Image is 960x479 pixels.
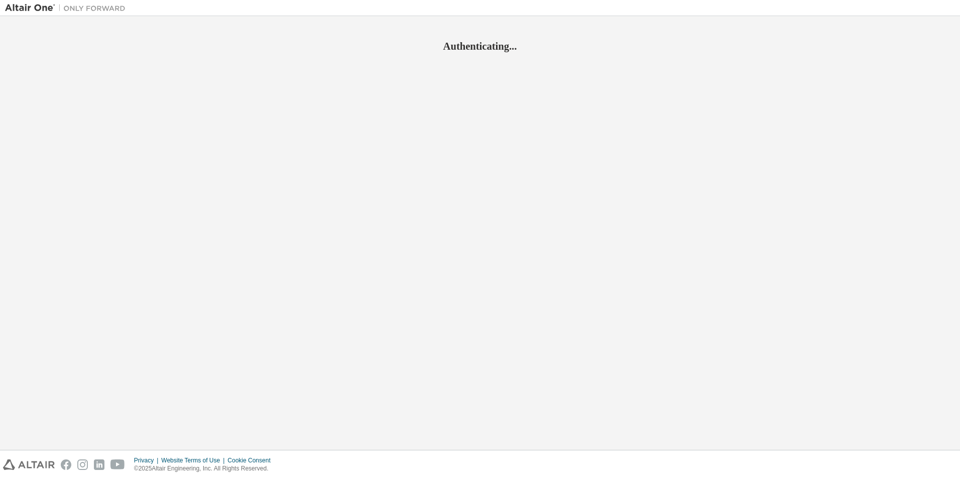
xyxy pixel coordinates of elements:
[77,459,88,470] img: instagram.svg
[94,459,104,470] img: linkedin.svg
[134,456,161,464] div: Privacy
[5,40,955,53] h2: Authenticating...
[161,456,227,464] div: Website Terms of Use
[110,459,125,470] img: youtube.svg
[3,459,55,470] img: altair_logo.svg
[5,3,131,13] img: Altair One
[134,464,277,473] p: © 2025 Altair Engineering, Inc. All Rights Reserved.
[61,459,71,470] img: facebook.svg
[227,456,276,464] div: Cookie Consent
